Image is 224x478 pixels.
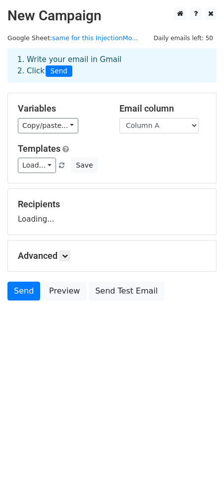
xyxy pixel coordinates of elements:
span: Daily emails left: 50 [150,33,217,44]
a: Daily emails left: 50 [150,34,217,42]
div: 1. Write your email in Gmail 2. Click [10,54,214,77]
a: Preview [43,282,86,300]
h5: Email column [119,103,206,114]
a: Load... [18,158,56,173]
a: Send Test Email [89,282,164,300]
h5: Variables [18,103,105,114]
a: Copy/paste... [18,118,78,133]
span: Send [46,65,72,77]
div: Loading... [18,199,206,225]
a: same for this InjectionMo... [52,34,138,42]
a: Templates [18,143,60,154]
h5: Recipients [18,199,206,210]
small: Google Sheet: [7,34,138,42]
button: Save [71,158,97,173]
a: Send [7,282,40,300]
h5: Advanced [18,250,206,261]
h2: New Campaign [7,7,217,24]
